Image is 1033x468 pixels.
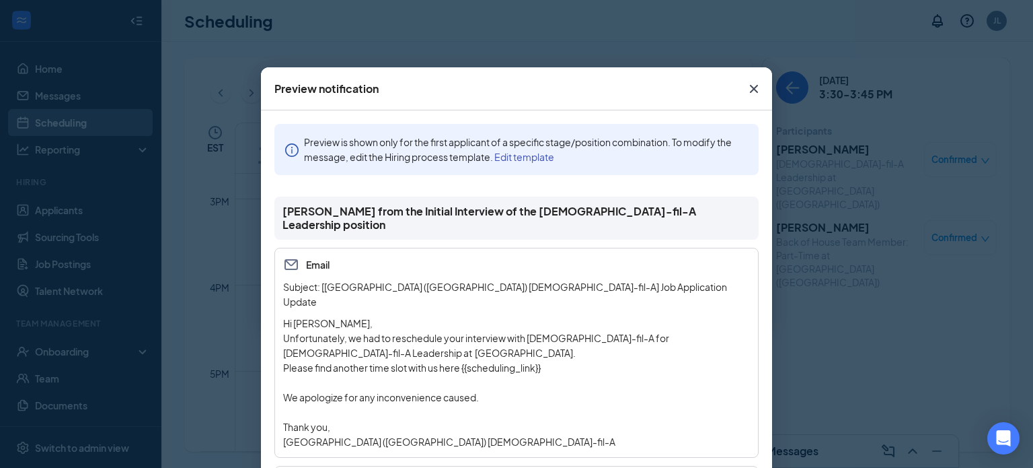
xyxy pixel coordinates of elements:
[283,434,750,449] p: [GEOGRAPHIC_DATA] ([GEOGRAPHIC_DATA]) [DEMOGRAPHIC_DATA]-fil-A
[304,136,732,163] span: Preview is shown only for the first applicant of a specific stage/position combination. To modify...
[274,81,379,96] div: Preview notification
[283,331,750,360] p: Unfortunately, we had to reschedule your interview with [DEMOGRAPHIC_DATA]-fil-A for [DEMOGRAPHIC...
[494,151,554,163] a: Edit template
[283,390,750,405] p: We apologize for any inconvenience caused.
[282,205,751,232] span: [PERSON_NAME] from the Initial Interview of the [DEMOGRAPHIC_DATA]-fil-A Leadership position
[987,422,1020,455] div: Open Intercom Messenger
[283,316,750,331] p: Hi [PERSON_NAME],
[285,142,299,157] span: info-circle
[283,257,750,273] span: Email
[283,281,727,308] span: Subject: [[GEOGRAPHIC_DATA] ([GEOGRAPHIC_DATA]) [DEMOGRAPHIC_DATA]-fil-A] Job Application Update
[736,67,772,110] button: Close
[283,257,299,273] svg: Email
[283,360,750,375] p: Please find another time slot with us here {{scheduling_link}}
[746,81,762,97] svg: Cross
[283,420,750,434] p: Thank you,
